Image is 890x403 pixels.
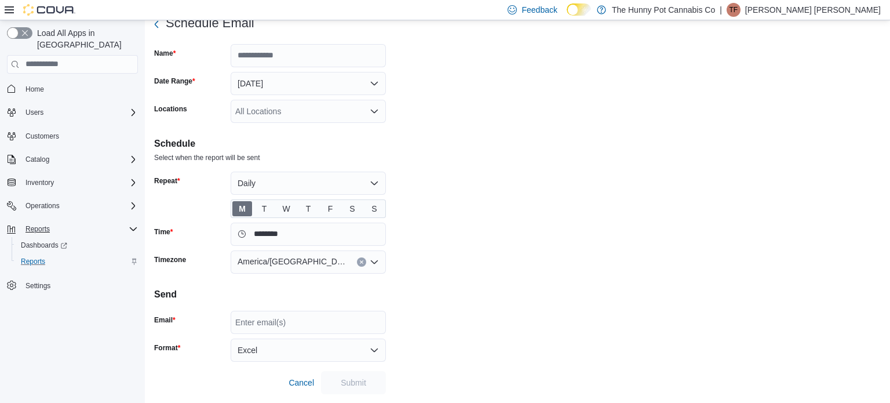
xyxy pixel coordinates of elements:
[154,49,176,58] label: Name
[154,77,195,86] label: Date Range
[253,200,275,217] button: T
[341,377,366,389] span: Submit
[21,106,48,119] button: Users
[25,132,59,141] span: Customers
[12,253,143,270] button: Reports
[231,200,253,217] button: M
[363,200,385,217] button: S
[21,176,59,190] button: Inventory
[2,151,143,168] button: Catalog
[21,129,138,143] span: Customers
[154,104,187,114] label: Locations
[297,200,319,217] button: T
[349,200,355,217] span: S
[289,377,314,389] span: Cancel
[275,200,297,217] button: W
[231,223,386,246] input: Press the down key to open a popover containing a calendar.
[21,199,64,213] button: Operations
[21,222,138,236] span: Reports
[2,277,143,293] button: Settings
[2,221,143,237] button: Reports
[231,172,386,195] button: Daily
[21,279,55,293] a: Settings
[2,104,143,121] button: Users
[567,3,591,16] input: Dark Mode
[231,339,386,362] button: Excel
[521,4,557,16] span: Feedback
[21,257,45,266] span: Reports
[357,257,366,267] button: Clear input
[2,198,143,214] button: Operations
[262,200,267,217] span: T
[21,106,138,119] span: Users
[154,137,881,151] h4: Schedule
[154,176,180,186] label: Repeat
[154,288,881,302] h4: Send
[154,255,186,264] label: Timezone
[306,200,311,217] span: T
[21,278,138,292] span: Settings
[12,237,143,253] a: Dashboards
[25,178,54,187] span: Inventory
[21,153,54,166] button: Catalog
[321,371,386,394] button: Submit
[2,175,143,191] button: Inventory
[21,153,138,166] span: Catalog
[25,224,50,234] span: Reports
[745,3,881,17] p: [PERSON_NAME] [PERSON_NAME]
[21,82,138,96] span: Home
[16,255,50,268] a: Reports
[25,155,49,164] span: Catalog
[16,255,138,268] span: Reports
[25,85,44,94] span: Home
[154,315,176,325] label: Email
[371,200,377,217] span: S
[21,129,64,143] a: Customers
[729,3,738,17] span: TF
[154,227,173,237] label: Time
[2,128,143,144] button: Customers
[341,200,363,217] button: S
[16,238,138,252] span: Dashboards
[25,108,43,117] span: Users
[370,107,379,116] button: Open list of options
[7,76,138,324] nav: Complex example
[612,3,715,17] p: The Hunny Pot Cannabis Co
[239,200,246,217] span: M
[238,255,345,268] span: America/[GEOGRAPHIC_DATA]
[21,82,49,96] a: Home
[25,281,50,291] span: Settings
[154,343,180,353] label: Format
[21,222,54,236] button: Reports
[328,200,333,217] span: F
[154,151,881,162] div: Select when the report will be sent
[231,72,386,95] button: [DATE]
[727,3,741,17] div: Tom Fortes Resende
[25,201,60,210] span: Operations
[21,199,138,213] span: Operations
[284,371,319,394] button: Cancel
[319,200,341,217] button: F
[282,200,290,217] span: W
[32,27,138,50] span: Load All Apps in [GEOGRAPHIC_DATA]
[21,241,67,250] span: Dashboards
[16,238,72,252] a: Dashboards
[21,176,138,190] span: Inventory
[23,4,75,16] img: Cova
[2,81,143,97] button: Home
[720,3,722,17] p: |
[370,257,379,267] button: Open list of options
[166,16,254,30] h3: Schedule Email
